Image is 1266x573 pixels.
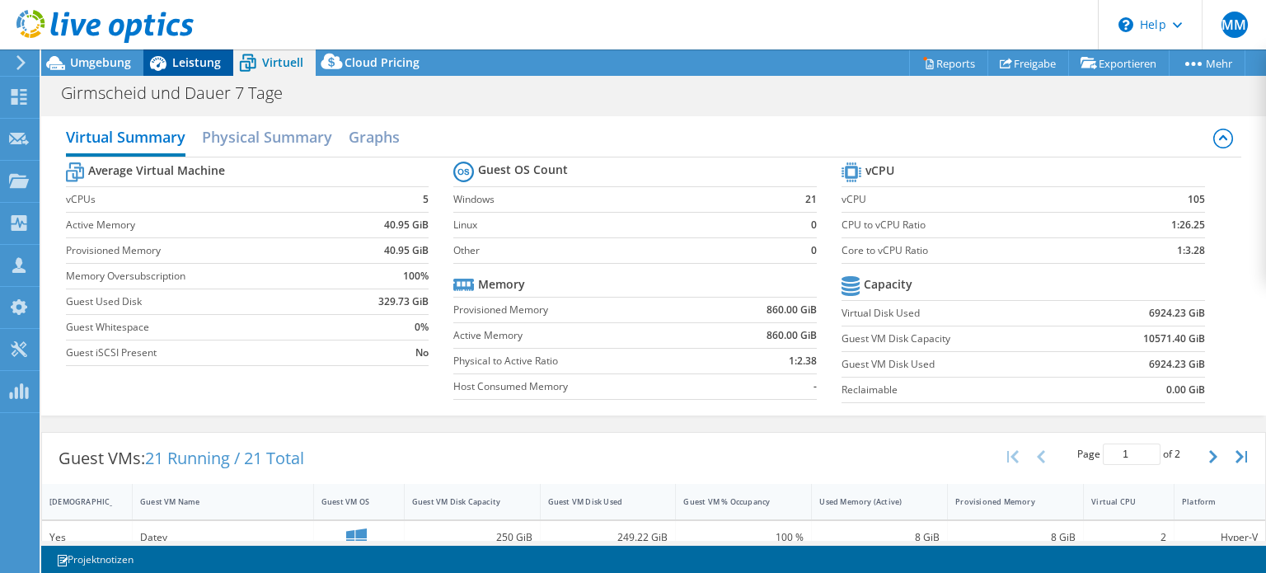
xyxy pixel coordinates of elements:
span: Page of [1077,444,1180,465]
b: - [814,378,817,395]
div: Guest VM OS [321,496,377,507]
a: Reports [909,50,988,76]
b: Guest OS Count [478,162,568,178]
div: Platform [1182,496,1238,507]
b: 860.00 GiB [767,327,817,344]
b: Memory [478,276,525,293]
label: Physical to Active Ratio [453,353,711,369]
div: 8 GiB [955,528,1076,547]
label: Guest VM Disk Capacity [842,331,1079,347]
b: 0% [415,319,429,336]
b: Average Virtual Machine [88,162,225,179]
h2: Physical Summary [202,120,332,153]
label: Provisioned Memory [66,242,342,259]
label: Reclaimable [842,382,1079,398]
span: MM [1221,12,1248,38]
label: Provisioned Memory [453,302,711,318]
b: 40.95 GiB [384,217,429,233]
b: 5 [423,191,429,208]
b: 10571.40 GiB [1143,331,1205,347]
b: 100% [403,268,429,284]
div: Datev [140,528,306,547]
div: 250 GiB [412,528,532,547]
b: 1:2.38 [789,353,817,369]
span: 2 [1175,447,1180,461]
label: Active Memory [453,327,711,344]
label: Guest Whitespace [66,319,342,336]
input: jump to page [1103,444,1160,465]
div: 249.22 GiB [548,528,668,547]
div: 100 % [683,528,804,547]
span: Leistung [172,54,221,70]
b: 860.00 GiB [767,302,817,318]
div: Provisioned Memory [955,496,1056,507]
label: Memory Oversubscription [66,268,342,284]
div: Guest VM Disk Capacity [412,496,513,507]
a: Mehr [1169,50,1245,76]
b: 21 [805,191,817,208]
label: Host Consumed Memory [453,378,711,395]
b: 0.00 GiB [1166,382,1205,398]
div: Used Memory (Active) [819,496,920,507]
span: Umgebung [70,54,131,70]
b: 6924.23 GiB [1149,356,1205,373]
b: 329.73 GiB [378,294,429,310]
label: Windows [453,191,783,208]
label: Guest Used Disk [66,294,342,310]
b: vCPU [865,162,894,179]
b: 0 [811,242,817,259]
h2: Graphs [349,120,400,153]
span: Cloud Pricing [345,54,420,70]
b: 0 [811,217,817,233]
b: 105 [1188,191,1205,208]
div: Guest VM Disk Used [548,496,649,507]
div: 8 GiB [819,528,940,547]
span: Virtuell [262,54,303,70]
b: 1:3.28 [1177,242,1205,259]
div: Virtual CPU [1091,496,1146,507]
b: 1:26.25 [1171,217,1205,233]
div: 2 [1091,528,1166,547]
span: 21 Running / 21 Total [145,447,304,469]
label: Core to vCPU Ratio [842,242,1109,259]
b: No [415,345,429,361]
div: Guest VM % Occupancy [683,496,784,507]
h1: Girmscheid und Dauer 7 Tage [54,84,308,102]
label: Guest VM Disk Used [842,356,1079,373]
label: Virtual Disk Used [842,305,1079,322]
label: Other [453,242,783,259]
div: [DEMOGRAPHIC_DATA] [49,496,105,507]
label: Guest iSCSI Present [66,345,342,361]
b: 40.95 GiB [384,242,429,259]
b: 6924.23 GiB [1149,305,1205,322]
svg: \n [1118,17,1133,32]
a: Freigabe [987,50,1069,76]
b: Capacity [864,276,912,293]
label: CPU to vCPU Ratio [842,217,1109,233]
label: vCPU [842,191,1109,208]
div: Hyper-V [1182,528,1258,547]
div: Guest VMs: [42,433,321,484]
label: Linux [453,217,783,233]
div: Yes [49,528,124,547]
a: Exportieren [1068,50,1170,76]
label: Active Memory [66,217,342,233]
label: vCPUs [66,191,342,208]
div: Guest VM Name [140,496,286,507]
h2: Virtual Summary [66,120,185,157]
a: Projektnotizen [45,549,145,570]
